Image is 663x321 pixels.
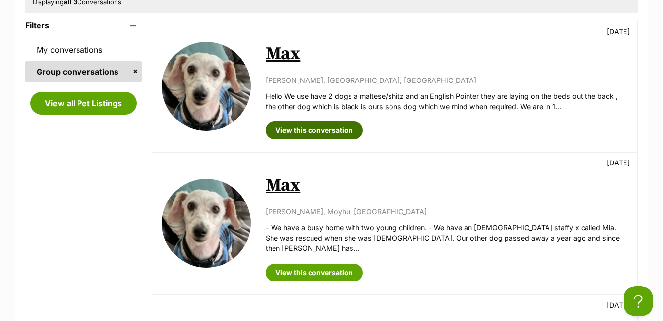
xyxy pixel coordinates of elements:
a: Group conversations [25,61,142,82]
a: View this conversation [266,264,363,281]
a: Max [266,174,300,197]
p: [PERSON_NAME], Moyhu, [GEOGRAPHIC_DATA] [266,206,627,217]
header: Filters [25,21,142,30]
a: Max [266,43,300,65]
p: [DATE] [607,158,630,168]
a: View this conversation [266,121,363,139]
iframe: Help Scout Beacon - Open [624,286,653,316]
p: Hello We use have 2 dogs a maltese/shitz and an English Pointer they are laying on the beds out t... [266,91,627,112]
p: [DATE] [607,300,630,310]
p: [PERSON_NAME], [GEOGRAPHIC_DATA], [GEOGRAPHIC_DATA] [266,75,627,85]
a: View all Pet Listings [30,92,137,115]
p: - We have a busy home with two young children. - We have an [DEMOGRAPHIC_DATA] staffy x called Mi... [266,222,627,254]
p: [DATE] [607,26,630,37]
img: Max [162,179,251,268]
a: My conversations [25,40,142,60]
img: Max [162,42,251,131]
